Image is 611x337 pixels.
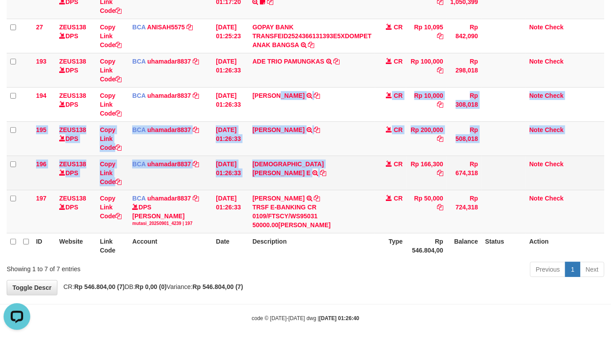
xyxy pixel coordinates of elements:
[252,160,324,177] a: [DEMOGRAPHIC_DATA][PERSON_NAME] E
[36,160,46,168] span: 196
[212,190,249,233] td: [DATE] 01:26:33
[530,92,543,99] a: Note
[100,195,121,220] a: Copy Link Code
[193,58,199,65] a: Copy uhamadar8837 to clipboard
[193,160,199,168] a: Copy uhamadar8837 to clipboard
[314,126,320,133] a: Copy MUHAMMAD TAUFIQURR to clipboard
[394,126,403,133] span: CR
[147,126,191,133] a: uhamadar8837
[394,195,403,202] span: CR
[4,4,30,30] button: Open LiveChat chat widget
[100,58,121,83] a: Copy Link Code
[545,58,564,65] a: Check
[252,195,304,202] a: [PERSON_NAME]
[147,92,191,99] a: uhamadar8837
[193,283,243,290] strong: Rp 546.804,00 (7)
[56,233,96,258] th: Website
[406,233,447,258] th: Rp 546.804,00
[319,315,359,321] strong: [DATE] 01:26:40
[394,160,403,168] span: CR
[212,121,249,156] td: [DATE] 01:26:33
[59,58,86,65] a: ZEUS138
[212,19,249,53] td: [DATE] 01:25:23
[530,160,543,168] a: Note
[212,53,249,87] td: [DATE] 01:26:33
[437,169,443,177] a: Copy Rp 166,300 to clipboard
[56,121,96,156] td: DPS
[252,315,360,321] small: code © [DATE]-[DATE] dwg |
[545,160,564,168] a: Check
[100,24,121,48] a: Copy Link Code
[565,262,580,277] a: 1
[32,233,56,258] th: ID
[56,19,96,53] td: DPS
[100,92,121,117] a: Copy Link Code
[447,156,482,190] td: Rp 674,318
[252,92,304,99] a: [PERSON_NAME]
[437,32,443,40] a: Copy Rp 10,095 to clipboard
[132,221,209,227] div: mutasi_20250901_4239 | 197
[59,283,243,290] span: CR: DB: Variance:
[100,160,121,185] a: Copy Link Code
[580,262,604,277] a: Next
[252,126,304,133] a: [PERSON_NAME]
[545,195,564,202] a: Check
[545,126,564,133] a: Check
[334,58,340,65] a: Copy ADE TRIO PAMUNGKAS to clipboard
[36,195,46,202] span: 197
[193,126,199,133] a: Copy uhamadar8837 to clipboard
[132,203,209,227] div: DPS [PERSON_NAME]
[56,87,96,121] td: DPS
[545,92,564,99] a: Check
[394,92,403,99] span: CR
[406,190,447,233] td: Rp 50,000
[314,92,320,99] a: Copy YADI HARDIYANSYAH to clipboard
[96,233,129,258] th: Link Code
[406,87,447,121] td: Rp 10,000
[212,87,249,121] td: [DATE] 01:26:33
[36,24,43,31] span: 27
[437,204,443,211] a: Copy Rp 50,000 to clipboard
[249,233,375,258] th: Description
[56,190,96,233] td: DPS
[132,92,146,99] span: BCA
[530,126,543,133] a: Note
[59,24,86,31] a: ZEUS138
[447,87,482,121] td: Rp 308,018
[530,262,566,277] a: Previous
[147,195,191,202] a: uhamadar8837
[406,53,447,87] td: Rp 100,000
[447,233,482,258] th: Balance
[252,24,372,48] a: GOPAY BANK TRANSFEID2524366131393E5XDOMPET ANAK BANGSA
[482,233,526,258] th: Status
[193,195,199,202] a: Copy uhamadar8837 to clipboard
[252,58,324,65] a: ADE TRIO PAMUNGKAS
[59,126,86,133] a: ZEUS138
[375,233,406,258] th: Type
[186,24,193,31] a: Copy ANISAH5575 to clipboard
[129,233,212,258] th: Account
[447,53,482,87] td: Rp 298,018
[7,280,57,295] a: Toggle Descr
[135,283,167,290] strong: Rp 0,00 (0)
[59,92,86,99] a: ZEUS138
[59,160,86,168] a: ZEUS138
[406,121,447,156] td: Rp 200,000
[132,24,146,31] span: BCA
[193,92,199,99] a: Copy uhamadar8837 to clipboard
[36,92,46,99] span: 194
[147,160,191,168] a: uhamadar8837
[437,135,443,142] a: Copy Rp 200,000 to clipboard
[132,58,146,65] span: BCA
[74,283,125,290] strong: Rp 546.804,00 (7)
[308,41,315,48] a: Copy GOPAY BANK TRANSFEID2524366131393E5XDOMPET ANAK BANGSA to clipboard
[252,203,372,229] div: TRSF E-BANKING CR 0109/FTSCY/WS95031 50000.00[PERSON_NAME]
[530,24,543,31] a: Note
[437,67,443,74] a: Copy Rp 100,000 to clipboard
[394,58,403,65] span: CR
[100,126,121,151] a: Copy Link Code
[59,195,86,202] a: ZEUS138
[406,19,447,53] td: Rp 10,095
[212,156,249,190] td: [DATE] 01:26:33
[545,24,564,31] a: Check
